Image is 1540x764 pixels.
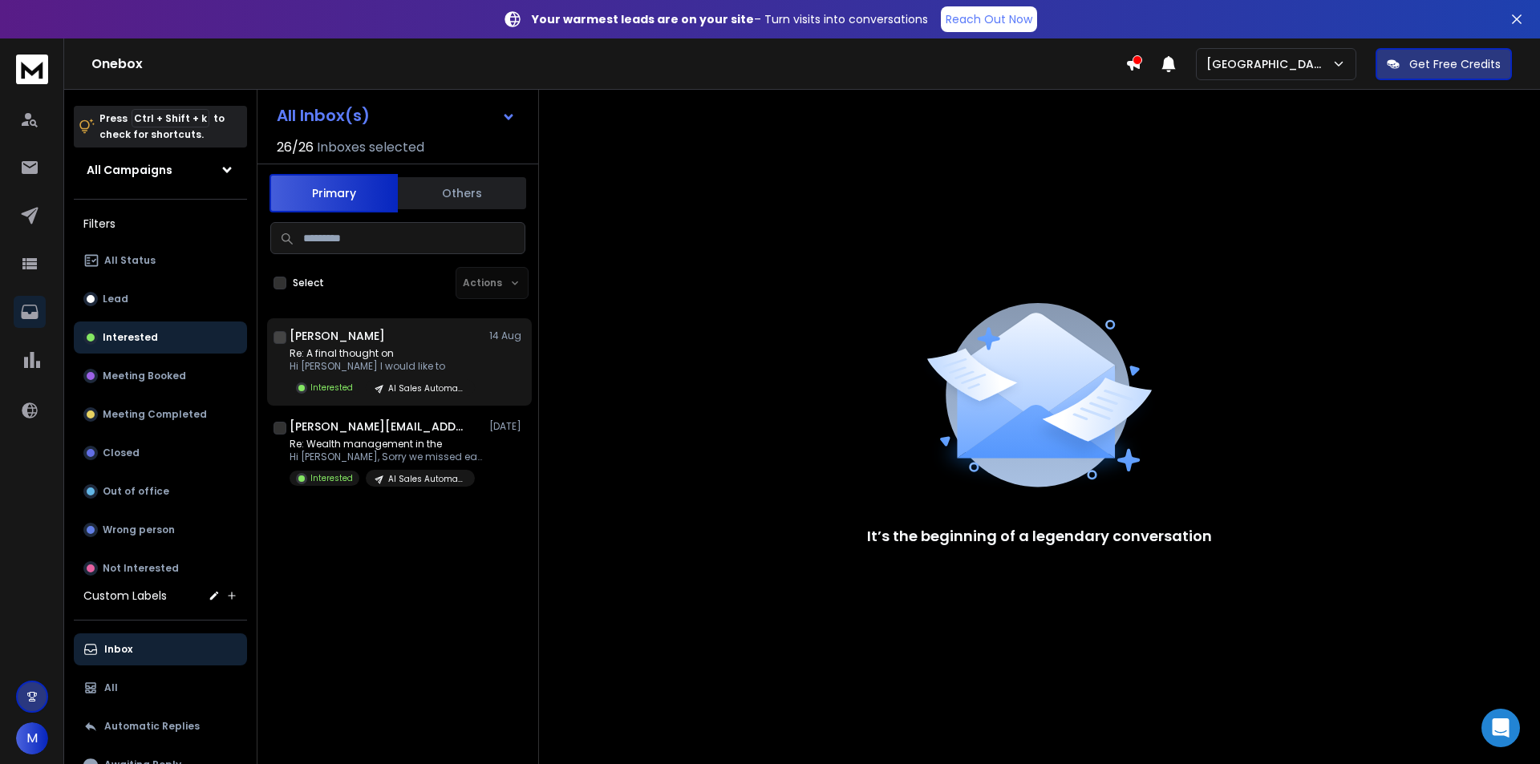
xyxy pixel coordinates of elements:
[74,360,247,392] button: Meeting Booked
[83,588,167,604] h3: Custom Labels
[74,321,247,354] button: Interested
[388,382,465,394] p: AI Sales Automation/Coaching/other English Country
[16,722,48,754] button: M
[74,154,247,186] button: All Campaigns
[290,360,475,373] p: Hi [PERSON_NAME] I would like to
[867,525,1212,548] p: It’s the beginning of a legendary conversation
[74,398,247,431] button: Meeting Completed
[74,552,247,584] button: Not Interested
[398,176,526,211] button: Others
[388,473,465,485] p: AI Sales Automation/Financial/other English Country
[87,162,172,178] h1: All Campaigns
[104,254,156,267] p: All Status
[74,283,247,315] button: Lead
[489,420,525,433] p: [DATE]
[290,347,475,360] p: Re: A final thought on
[277,107,370,123] h1: All Inbox(s)
[132,109,209,127] span: Ctrl + Shift + k
[74,437,247,469] button: Closed
[941,6,1037,32] a: Reach Out Now
[104,643,132,656] p: Inbox
[489,329,525,342] p: 14 Aug
[264,99,529,131] button: All Inbox(s)
[103,523,175,536] p: Wrong person
[74,212,247,235] h3: Filters
[946,11,1032,27] p: Reach Out Now
[293,277,324,289] label: Select
[103,370,186,382] p: Meeting Booked
[103,562,179,575] p: Not Interested
[310,472,353,484] p: Interested
[532,11,754,27] strong: Your warmest leads are on your site
[103,408,207,421] p: Meeting Completed
[290,438,482,451] p: Re: Wealth management in the
[277,138,314,157] span: 26 / 26
[103,485,169,498] p: Out of office
[104,681,118,694] p: All
[74,245,247,277] button: All Status
[104,720,200,733] p: Automatic Replies
[290,418,466,435] h1: [PERSON_NAME][EMAIL_ADDRESS][DOMAIN_NAME]
[74,475,247,507] button: Out of office
[91,55,1125,74] h1: Onebox
[290,328,385,344] h1: [PERSON_NAME]
[1409,56,1501,72] p: Get Free Credits
[310,382,353,394] p: Interested
[16,55,48,84] img: logo
[74,710,247,742] button: Automatic Replies
[1481,709,1520,747] div: Open Intercom Messenger
[74,633,247,665] button: Inbox
[103,447,140,459] p: Closed
[103,293,128,305] p: Lead
[269,174,398,212] button: Primary
[99,111,225,143] p: Press to check for shortcuts.
[1376,48,1512,80] button: Get Free Credits
[290,451,482,463] p: Hi [PERSON_NAME], Sorry we missed each
[74,672,247,704] button: All
[1206,56,1331,72] p: [GEOGRAPHIC_DATA]
[317,138,424,157] h3: Inboxes selected
[103,331,158,344] p: Interested
[74,514,247,546] button: Wrong person
[532,11,928,27] p: – Turn visits into conversations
